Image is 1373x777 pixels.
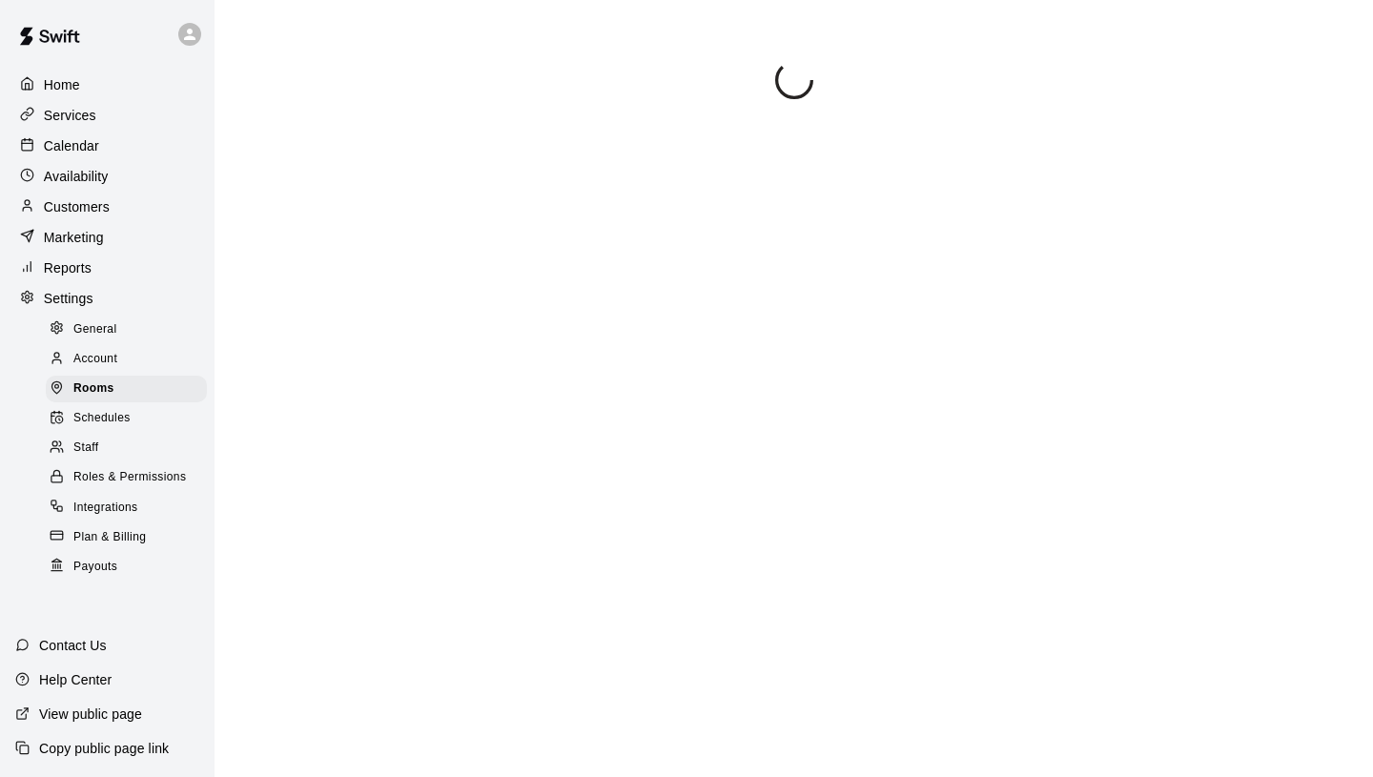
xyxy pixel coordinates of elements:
[39,705,142,724] p: View public page
[39,739,169,758] p: Copy public page link
[73,350,117,369] span: Account
[15,71,199,99] a: Home
[46,552,215,582] a: Payouts
[46,405,207,432] div: Schedules
[15,284,199,313] a: Settings
[44,258,92,277] p: Reports
[46,317,207,343] div: General
[46,524,207,551] div: Plan & Billing
[46,404,215,434] a: Schedules
[73,320,117,339] span: General
[46,522,215,552] a: Plan & Billing
[46,434,215,463] a: Staff
[44,136,99,155] p: Calendar
[46,495,207,521] div: Integrations
[15,254,199,282] a: Reports
[46,463,215,493] a: Roles & Permissions
[15,162,199,191] a: Availability
[46,554,207,581] div: Payouts
[44,289,93,308] p: Settings
[46,493,215,522] a: Integrations
[46,344,215,374] a: Account
[73,379,114,399] span: Rooms
[73,468,186,487] span: Roles & Permissions
[39,636,107,655] p: Contact Us
[46,315,215,344] a: General
[46,346,207,373] div: Account
[15,132,199,160] a: Calendar
[73,499,138,518] span: Integrations
[46,375,215,404] a: Rooms
[44,167,109,186] p: Availability
[44,106,96,125] p: Services
[46,376,207,402] div: Rooms
[15,223,199,252] a: Marketing
[73,528,146,547] span: Plan & Billing
[44,197,110,216] p: Customers
[46,464,207,491] div: Roles & Permissions
[39,670,112,689] p: Help Center
[15,101,199,130] a: Services
[73,558,117,577] span: Payouts
[73,439,98,458] span: Staff
[15,193,199,221] a: Customers
[46,435,207,461] div: Staff
[44,75,80,94] p: Home
[73,409,131,428] span: Schedules
[44,228,104,247] p: Marketing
